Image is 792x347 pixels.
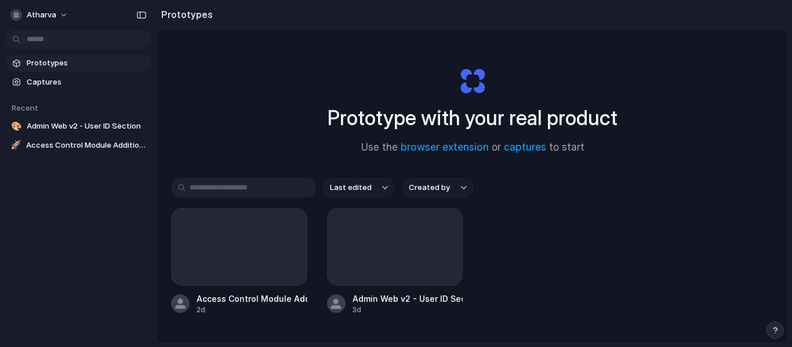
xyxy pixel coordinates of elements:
[6,74,151,91] a: Captures
[330,182,372,193] span: Last edited
[171,208,307,315] a: Access Control Module Addition in Admin Web2d
[27,120,146,132] span: Admin Web v2 - User ID Section
[401,141,489,153] a: browser extension
[6,54,151,72] a: Prototypes
[327,208,463,315] a: Admin Web v2 - User ID Section3d
[402,178,474,198] button: Created by
[323,178,395,198] button: Last edited
[10,140,21,151] div: 🚀
[328,103,617,133] h1: Prototype with your real product
[26,140,146,151] span: Access Control Module Addition in Admin Web
[353,293,463,305] div: Admin Web v2 - User ID Section
[6,6,74,24] button: atharva
[353,305,463,315] div: 3d
[6,118,151,135] a: 🎨Admin Web v2 - User ID Section
[197,305,307,315] div: 2d
[10,120,22,132] div: 🎨
[27,9,56,21] span: atharva
[409,182,450,193] span: Created by
[12,103,38,112] span: Recent
[6,137,151,154] a: 🚀Access Control Module Addition in Admin Web
[504,141,546,153] a: captures
[197,293,307,305] div: Access Control Module Addition in Admin Web
[361,140,584,155] span: Use the or to start
[157,8,213,21] h2: Prototypes
[27,76,146,88] span: Captures
[27,57,146,69] span: Prototypes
